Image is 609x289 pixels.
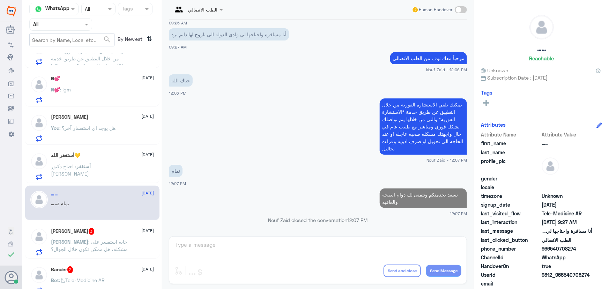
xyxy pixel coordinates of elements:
[481,280,540,287] span: email
[530,15,554,39] img: defaultAdmin.png
[348,217,368,223] span: 12:07 PM
[51,125,60,131] span: You
[542,210,592,217] span: Tele-Medicine AR
[481,67,508,74] span: Unknown
[481,192,540,200] span: timezone
[481,218,540,226] span: last_interaction
[426,67,467,73] span: Nouf Zaid - 12:06 PM
[481,236,540,244] span: last_clicked_button
[419,7,452,13] span: Human Handover
[7,5,16,16] img: Widebot Logo
[169,91,186,95] span: 12:06 PM
[30,34,114,46] input: Search by Name, Local etc…
[542,218,592,226] span: 2025-08-12T06:27:33.766Z
[121,5,133,14] div: Tags
[169,21,187,25] span: 09:26 AM
[384,265,421,277] button: Send and close
[30,228,48,245] img: defaultAdmin.png
[115,33,144,47] span: By Newest
[542,140,592,147] span: ……
[542,184,592,191] span: null
[51,239,89,245] span: [PERSON_NAME]
[481,201,540,208] span: signup_date
[33,4,44,14] img: whatsapp.png
[89,228,95,235] span: 3
[51,191,58,197] h5: ……
[169,28,289,40] p: 12/8/2025, 9:27 AM
[60,125,116,131] span: : هل يوجد اي استفسار آخر؟
[60,87,71,92] span: : Igm
[51,239,128,252] span: : حابه استفسر على مشكله، هل ممكن تكون خلال الجوال؟
[30,114,48,132] img: defaultAdmin.png
[103,35,111,44] span: search
[58,200,69,206] span: : تمام
[542,280,592,287] span: null
[51,200,58,206] span: ……
[481,175,540,182] span: gender
[51,87,60,92] span: N💕
[426,157,467,163] span: Nouf Zaid - 12:07 PM
[30,153,48,170] img: defaultAdmin.png
[481,74,602,81] span: Subscription Date : [DATE]
[481,271,540,279] span: UserId
[169,74,193,87] p: 12/8/2025, 12:06 PM
[30,76,48,93] img: defaultAdmin.png
[30,266,48,284] img: defaultAdmin.png
[142,75,154,81] span: [DATE]
[380,188,467,208] p: 12/8/2025, 12:07 PM
[542,262,592,270] span: true
[481,157,540,173] span: profile_pic
[481,262,540,270] span: HandoverOn
[529,55,554,61] h6: Reachable
[426,265,461,277] button: Send Message
[147,33,153,45] i: ⇅
[390,52,467,64] p: 12/8/2025, 12:06 PM
[481,210,540,217] span: last_visited_flow
[59,277,105,283] span: : Tele-Medicine AR
[481,149,540,156] span: last_name
[142,190,154,196] span: [DATE]
[169,216,467,224] p: Nouf Zaid closed the conversation
[481,89,492,96] h6: Tags
[481,140,540,147] span: first_name
[5,271,18,284] button: Avatar
[542,201,592,208] span: 2024-07-21T14:00:28.806Z
[481,131,540,138] span: Attribute Name
[481,227,540,235] span: last_message
[537,45,546,53] h5: ……
[169,181,186,186] span: 12:07 PM
[542,175,592,182] span: null
[481,184,540,191] span: locale
[380,98,467,155] p: 12/8/2025, 12:07 PM
[142,266,154,272] span: [DATE]
[542,192,592,200] span: Unknown
[450,210,467,216] span: 12:07 PM
[51,266,73,273] h5: Bander
[51,277,59,283] span: Bot
[542,157,559,175] img: defaultAdmin.png
[76,163,91,169] span: أستغفر
[481,121,506,128] h6: Attributes
[481,254,540,261] span: ChannelId
[542,271,592,279] span: 9812_966540708274
[169,165,183,177] p: 12/8/2025, 12:07 PM
[142,151,154,158] span: [DATE]
[542,227,592,235] span: أنا مسافرة واحتاجها لي ولدي الدوله الي باروح لها دايم برد
[30,191,48,208] img: defaultAdmin.png
[142,228,154,234] span: [DATE]
[7,250,15,259] i: check
[51,76,60,82] h5: N💕
[103,34,111,45] button: search
[51,153,81,158] h5: أستغفر الله💛
[542,245,592,252] span: 966540708274
[51,114,89,120] h5: Abo Naif
[169,45,187,49] span: 09:27 AM
[67,266,73,273] span: 2
[542,131,592,138] span: Attribute Value
[51,228,95,235] h5: Fay
[481,245,540,252] span: phone_number
[542,254,592,261] span: 2
[142,113,154,119] span: [DATE]
[51,163,89,177] span: : احتاج دكتور [PERSON_NAME]
[542,236,592,244] span: الطب الاتصالي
